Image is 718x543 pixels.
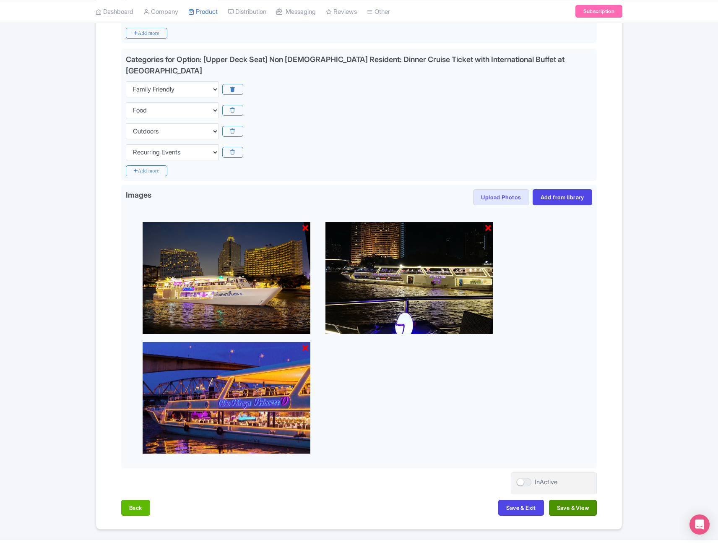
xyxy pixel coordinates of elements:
[143,222,310,334] img: x6zsenhc0br6qgfpotqy.webp
[549,500,597,516] button: Save & View
[473,189,529,205] button: Upload Photos
[575,5,622,18] a: Subscription
[126,189,151,203] span: Images
[126,165,167,176] i: Add more
[121,500,150,516] button: Back
[533,189,592,205] a: Add from library
[325,222,493,334] img: eetsk2h2dzsekhivsxrm.webp
[689,514,710,535] div: Open Intercom Messenger
[126,55,565,75] div: Categories for Option: [Upper Deck Seat] Non [DEMOGRAPHIC_DATA] Resident: Dinner Cruise Ticket wi...
[498,500,544,516] button: Save & Exit
[143,342,310,454] img: djvc6f4gdizajhjcda58.webp
[126,28,167,39] i: Add more
[535,478,557,487] div: InActive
